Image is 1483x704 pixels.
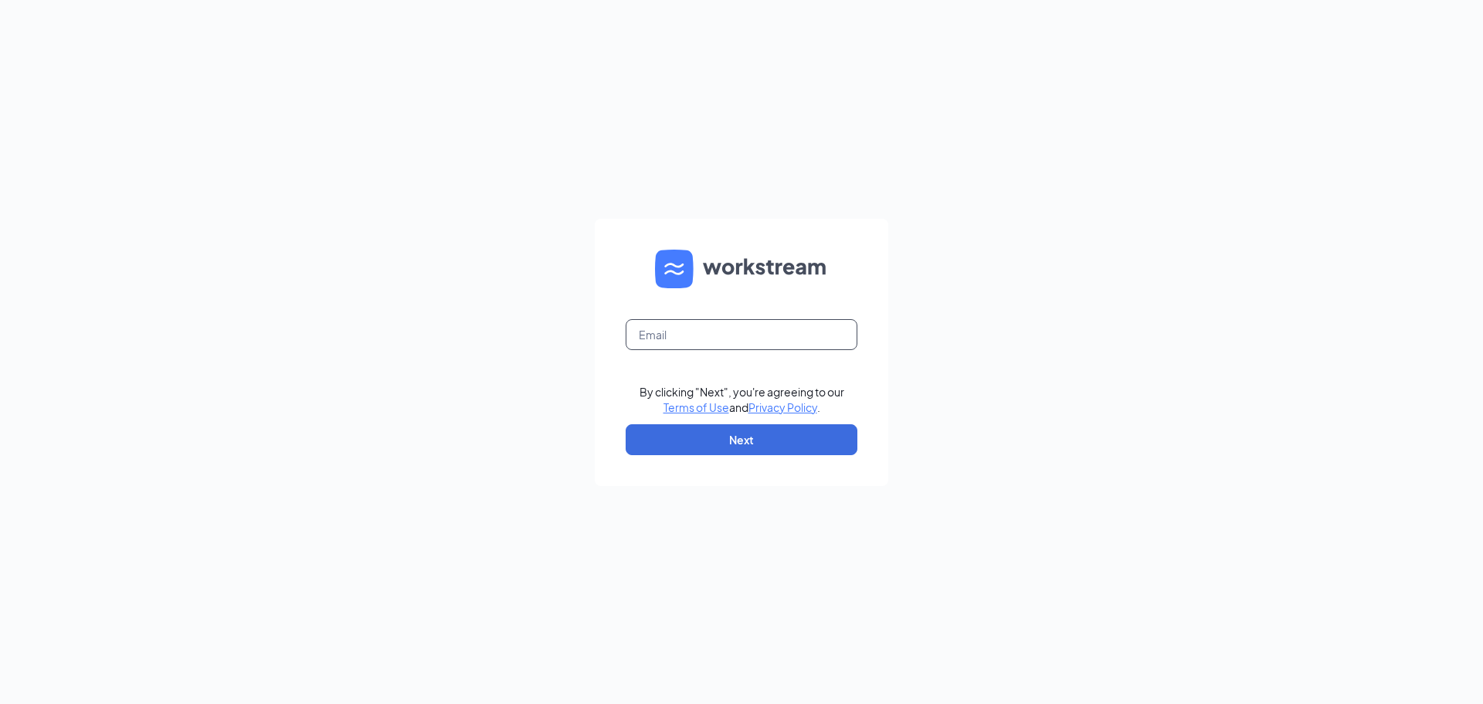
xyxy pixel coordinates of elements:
[626,424,857,455] button: Next
[640,384,844,415] div: By clicking "Next", you're agreeing to our and .
[655,250,828,288] img: WS logo and Workstream text
[663,400,729,414] a: Terms of Use
[626,319,857,350] input: Email
[748,400,817,414] a: Privacy Policy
